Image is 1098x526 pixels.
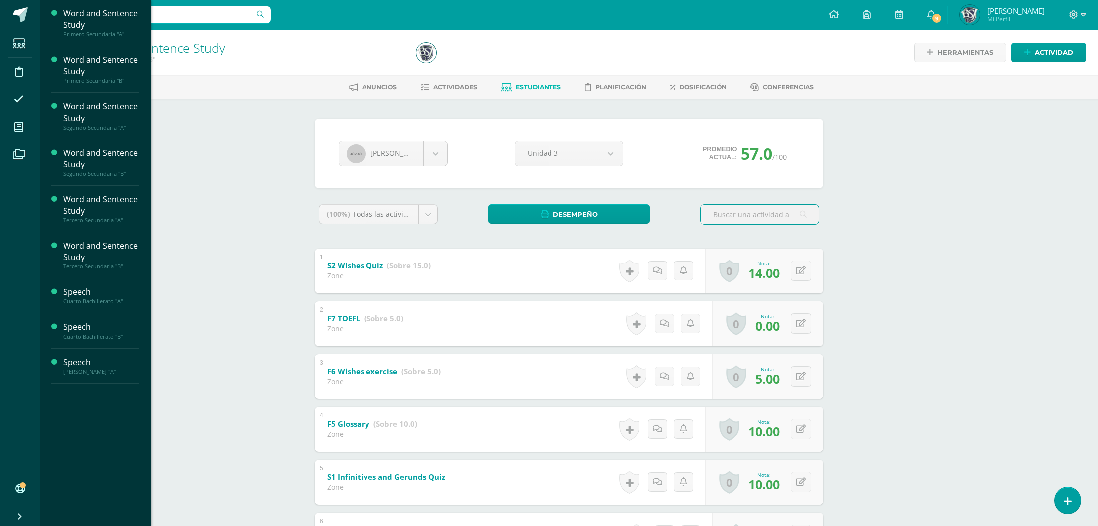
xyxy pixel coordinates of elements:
div: Segundo Secundaria "B" [63,170,139,177]
span: Todas las actividades de esta unidad [353,209,476,219]
div: Zone [327,324,403,333]
span: Promedio actual: [703,145,737,161]
div: Primero Secundaria "B" [63,77,139,84]
a: 0 [726,312,746,335]
a: Herramientas [914,43,1006,62]
span: (100%) [327,209,350,219]
span: Planificación [595,83,646,91]
span: 9 [931,13,942,24]
b: F5 Glossary [327,419,369,429]
a: Word and Sentence Study [78,39,225,56]
a: Dosificación [670,79,727,95]
div: Zone [327,482,447,492]
div: Zone [327,429,417,439]
input: Busca un usuario... [46,6,271,23]
div: Word and Sentence Study [63,8,139,31]
a: Estudiantes [501,79,561,95]
input: Buscar una actividad aquí... [701,205,819,224]
span: Anuncios [362,83,397,91]
a: Word and Sentence StudySegundo Secundaria "B" [63,147,139,177]
a: Planificación [585,79,646,95]
span: Desempeño [553,205,598,224]
div: Word and Sentence Study [63,54,139,77]
b: F6 Wishes exercise [327,366,397,376]
a: (100%)Todas las actividades de esta unidad [319,205,437,224]
div: Zone [327,271,431,280]
span: Unidad 3 [528,141,586,165]
span: Mi Perfil [987,15,1045,23]
span: 10.00 [748,476,780,493]
div: Nota: [748,260,780,267]
a: 0 [719,418,739,441]
a: S1 Infinitives and Gerunds Quiz [327,469,493,485]
a: F7 TOEFL (Sobre 5.0) [327,311,403,327]
span: Dosificación [679,83,727,91]
div: [PERSON_NAME] "A" [63,368,139,375]
div: Nota: [755,313,780,320]
strong: (Sobre 5.0) [401,366,441,376]
a: Desempeño [488,204,650,224]
img: ac1110cd471b9ffa874f13d93ccfeac6.png [416,43,436,63]
div: Word and Sentence Study [63,240,139,263]
span: /100 [772,152,787,162]
span: Actividad [1035,43,1073,62]
span: [PERSON_NAME] [987,6,1045,16]
span: 10.00 [748,423,780,440]
a: Speech[PERSON_NAME] "A" [63,357,139,375]
div: Word and Sentence Study [63,101,139,124]
span: Estudiantes [516,83,561,91]
a: SpeechCuarto Bachillerato "B" [63,321,139,340]
a: Word and Sentence StudyTercero Secundaria "A" [63,194,139,224]
div: Cuarto Bachillerato "B" [63,333,139,340]
div: Word and Sentence Study [63,194,139,217]
div: Speech [63,357,139,368]
a: Unidad 3 [515,141,623,166]
a: Word and Sentence StudyPrimero Secundaria "B" [63,54,139,84]
a: SpeechCuarto Bachillerato "A" [63,286,139,305]
span: Conferencias [763,83,814,91]
strong: (Sobre 5.0) [364,313,403,323]
span: Herramientas [937,43,993,62]
div: Tercero Secundaria "B" [63,263,139,270]
a: Actividades [421,79,477,95]
span: 5.00 [755,370,780,387]
div: Word and Sentence Study [63,147,139,170]
a: Conferencias [750,79,814,95]
span: 0.00 [755,317,780,334]
a: 0 [719,471,739,494]
div: Cuarto Bachillerato "A" [63,298,139,305]
strong: (Sobre 15.0) [387,261,431,270]
div: Speech [63,321,139,333]
a: Word and Sentence StudyPrimero Secundaria "A" [63,8,139,38]
a: 0 [726,365,746,388]
a: Word and Sentence StudyTercero Secundaria "B" [63,240,139,270]
span: 14.00 [748,264,780,281]
div: Speech [63,286,139,298]
div: Primero Secundaria "A" [63,31,139,38]
a: F6 Wishes exercise (Sobre 5.0) [327,364,441,380]
a: S2 Wishes Quiz (Sobre 15.0) [327,258,431,274]
div: Tercero Secundaria "A" [63,217,139,224]
a: Anuncios [349,79,397,95]
img: ac1110cd471b9ffa874f13d93ccfeac6.png [960,5,980,25]
b: S2 Wishes Quiz [327,261,383,270]
span: 57.0 [741,143,772,164]
a: Actividad [1011,43,1086,62]
img: 40x40 [347,144,366,163]
a: Word and Sentence StudySegundo Secundaria "A" [63,101,139,131]
div: Zone [327,377,441,386]
span: [PERSON_NAME] [370,148,426,158]
a: F5 Glossary (Sobre 10.0) [327,416,417,432]
div: Tercero Secundaria 'B' [78,55,404,64]
div: Nota: [748,418,780,425]
div: Nota: [748,471,780,478]
div: Nota: [755,366,780,373]
a: [PERSON_NAME] [339,141,447,166]
strong: (Sobre 10.0) [373,419,417,429]
a: 0 [719,260,739,282]
b: F7 TOEFL [327,313,360,323]
h1: Word and Sentence Study [78,41,404,55]
div: Segundo Secundaria "A" [63,124,139,131]
b: S1 Infinitives and Gerunds Quiz [327,472,445,482]
span: Actividades [433,83,477,91]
